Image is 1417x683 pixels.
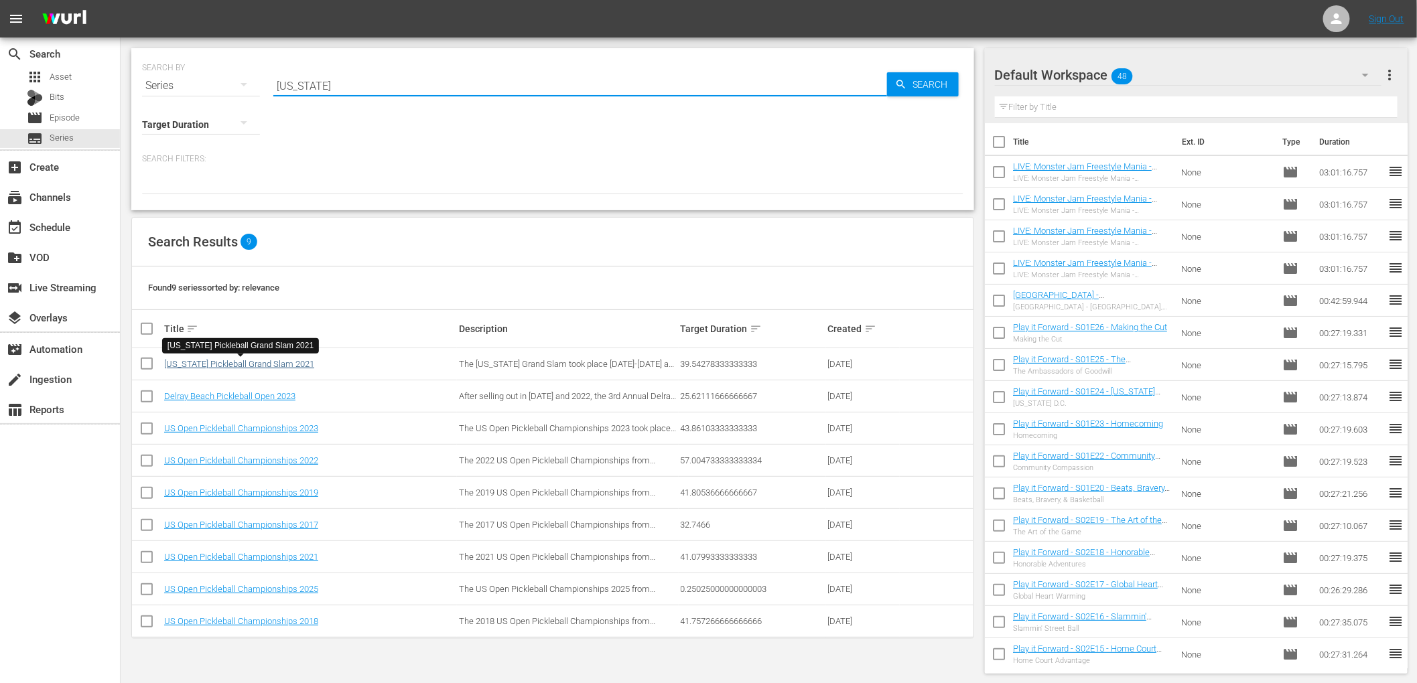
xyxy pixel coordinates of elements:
span: Episode [1282,453,1298,469]
div: Honorable Adventures [1013,560,1170,568]
a: US Open Pickleball Championships 2023 [164,423,318,433]
td: 00:27:19.603 [1314,413,1388,445]
a: Play it Forward - S01E24 - [US_STATE][GEOGRAPHIC_DATA] [1013,386,1160,406]
span: The 2017 US Open Pickleball Championships from [GEOGRAPHIC_DATA], [US_STATE]. [459,520,655,540]
div: 41.80536666666667 [681,487,824,498]
td: 00:27:19.375 [1314,542,1388,574]
div: LIVE: Monster Jam Freestyle Mania - [GEOGRAPHIC_DATA], [GEOGRAPHIC_DATA] - [DATE] [1013,238,1170,247]
span: Episode [1282,421,1298,437]
span: Found 9 series sorted by: relevance [148,283,279,293]
span: Episode [27,110,43,126]
span: Search [7,46,23,62]
span: Episode [1282,550,1298,566]
td: 00:27:21.256 [1314,477,1388,510]
span: reorder [1388,485,1404,501]
img: ans4CAIJ8jUAAAAAAAAAAAAAAAAAAAAAAAAgQb4GAAAAAAAAAAAAAAAAAAAAAAAAJMjXAAAAAAAAAAAAAAAAAAAAAAAAgAT5G... [32,3,96,35]
td: None [1176,188,1278,220]
div: Global Heart Warming [1013,592,1170,601]
button: Search [887,72,959,96]
span: Episode [1282,325,1298,341]
span: reorder [1388,581,1404,597]
a: Play it Forward - S02E16 - Slammin' Street Ball [1013,611,1152,631]
th: Duration [1311,123,1392,161]
td: 00:27:10.067 [1314,510,1388,542]
span: The 2022 US Open Pickleball Championships from [GEOGRAPHIC_DATA], [US_STATE]. [459,455,655,475]
td: None [1176,477,1278,510]
td: None [1176,349,1278,381]
div: 57.004733333333334 [681,455,824,465]
span: The US Open Pickleball Championships 2025 from [GEOGRAPHIC_DATA], [US_STATE] [DATE]-[DATE] [459,584,655,604]
div: The Ambassadors of Goodwill [1013,367,1170,376]
div: [US_STATE] D.C. [1013,399,1170,408]
div: [US_STATE] Pickleball Grand Slam 2021 [167,340,314,352]
div: [DATE] [828,359,898,369]
span: Episode [1282,518,1298,534]
td: None [1176,574,1278,606]
a: US Open Pickleball Championships 2017 [164,520,318,530]
span: reorder [1388,388,1404,404]
span: The 2019 US Open Pickleball Championships from [GEOGRAPHIC_DATA], [US_STATE]. [459,487,655,508]
div: 43.86103333333333 [681,423,824,433]
td: 00:26:29.286 [1314,574,1388,606]
div: Bits [27,90,43,106]
div: [DATE] [828,520,898,530]
span: Episode [1282,196,1298,212]
td: None [1176,285,1278,317]
span: reorder [1388,421,1404,437]
div: [DATE] [828,584,898,594]
span: The [US_STATE] Grand Slam took place [DATE]-[DATE] at the [GEOGRAPHIC_DATA] in [GEOGRAPHIC_DATA],... [459,359,674,389]
span: Create [7,159,23,175]
span: Asset [27,69,43,85]
span: more_vert [1381,67,1398,83]
td: None [1176,445,1278,477]
span: Episode [1282,260,1298,277]
div: Description [459,323,676,334]
span: Reports [7,402,23,418]
div: [DATE] [828,487,898,498]
span: reorder [1388,228,1404,244]
span: Bits [50,90,64,104]
a: Play it Forward - S01E20 - Beats, Bravery, & Basketball [1013,483,1170,503]
td: 00:27:31.264 [1314,638,1388,670]
span: Episode [1282,293,1298,309]
th: Title [1013,123,1174,161]
span: Automation [7,341,23,358]
td: 00:42:59.944 [1314,285,1388,317]
div: Home Court Advantage [1013,656,1170,665]
div: [DATE] [828,455,898,465]
a: Play it Forward - S01E22 - Community Compassion [1013,451,1160,471]
span: Series [27,131,43,147]
td: None [1176,220,1278,252]
div: Beats, Bravery, & Basketball [1013,496,1170,504]
a: Play it Forward - S02E18 - Honorable Adventures [1013,547,1155,567]
a: LIVE: Monster Jam Freestyle Mania - [GEOGRAPHIC_DATA], [GEOGRAPHIC_DATA] - [DATE] [1013,194,1157,224]
td: None [1176,510,1278,542]
span: menu [8,11,24,27]
a: LIVE: Monster Jam Freestyle Mania - [GEOGRAPHIC_DATA], [GEOGRAPHIC_DATA] - [DATE] [1013,258,1157,288]
td: 00:27:19.523 [1314,445,1388,477]
div: Title [164,321,455,337]
td: 03:01:16.757 [1314,156,1388,188]
div: [DATE] [828,616,898,626]
span: reorder [1388,292,1404,308]
div: Community Compassion [1013,463,1170,472]
div: Default Workspace [995,56,1381,94]
span: Episode [1282,228,1298,244]
td: 00:27:19.331 [1314,317,1388,349]
div: The Art of the Game [1013,528,1170,536]
td: None [1176,606,1278,638]
th: Type [1274,123,1311,161]
div: LIVE: Monster Jam Freestyle Mania - [GEOGRAPHIC_DATA], [GEOGRAPHIC_DATA] - [DATE] [1013,174,1170,183]
div: Homecoming [1013,431,1163,440]
a: Play it Forward - S02E19 - The Art of the Game [1013,515,1167,535]
div: 41.07993333333333 [681,552,824,562]
span: Episode [1282,485,1298,502]
a: US Open Pickleball Championships 2019 [164,487,318,498]
span: Episode [1282,582,1298,598]
a: LIVE: Monster Jam Freestyle Mania - [GEOGRAPHIC_DATA], [GEOGRAPHIC_DATA] - [DATE] [1013,161,1157,192]
td: None [1176,317,1278,349]
span: reorder [1388,646,1404,662]
span: Search [907,72,959,96]
span: The US Open Pickleball Championships 2023 took place [DATE] — [DATE] in [GEOGRAPHIC_DATA], [US_ST... [459,423,676,443]
td: 03:01:16.757 [1314,220,1388,252]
